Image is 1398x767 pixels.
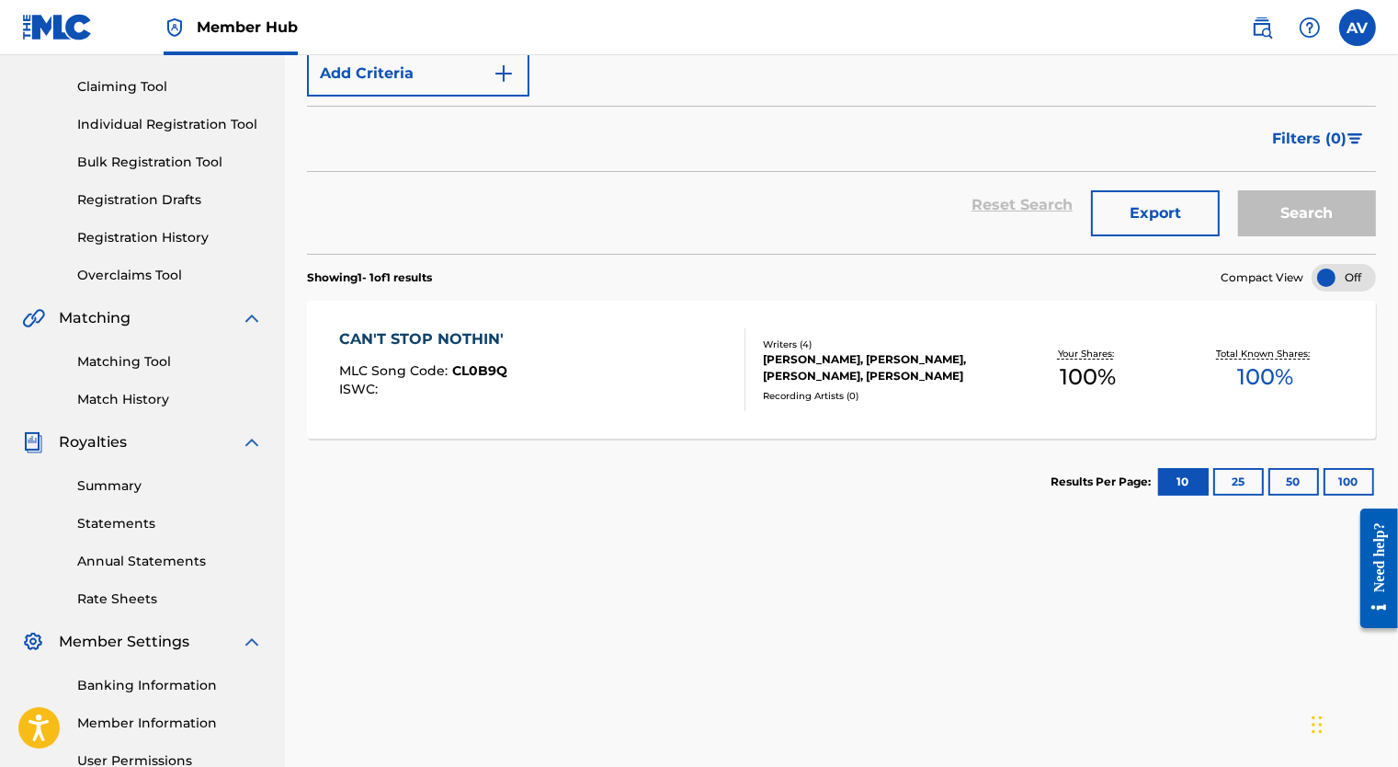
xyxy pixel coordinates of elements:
button: 10 [1158,468,1209,496]
span: Compact View [1221,269,1303,286]
a: Summary [77,476,263,496]
img: Top Rightsholder [164,17,186,39]
button: 100 [1324,468,1374,496]
img: expand [241,431,263,453]
div: [PERSON_NAME], [PERSON_NAME], [PERSON_NAME], [PERSON_NAME] [763,351,999,384]
img: filter [1347,133,1363,144]
p: Your Shares: [1058,347,1119,361]
p: Showing 1 - 1 of 1 results [307,269,432,286]
a: Registration Drafts [77,190,263,210]
a: Matching Tool [77,352,263,372]
button: Add Criteria [307,51,529,97]
a: CAN'T STOP NOTHIN'MLC Song Code:CL0B9QISWC:Writers (4)[PERSON_NAME], [PERSON_NAME], [PERSON_NAME]... [307,301,1376,439]
div: User Menu [1339,9,1376,46]
p: Total Known Shares: [1217,347,1315,361]
a: Bulk Registration Tool [77,153,263,172]
img: help [1299,17,1321,39]
div: Drag [1312,697,1323,752]
img: Matching [22,307,45,329]
div: Recording Artists ( 0 ) [763,389,999,403]
a: Overclaims Tool [77,266,263,285]
img: MLC Logo [22,14,93,40]
span: ISWC : [339,381,382,397]
img: expand [241,307,263,329]
a: Registration History [77,228,263,247]
a: Rate Sheets [77,590,263,609]
a: Statements [77,514,263,533]
button: Filters (0) [1261,116,1376,162]
span: Matching [59,307,131,329]
img: Member Settings [22,631,44,653]
a: Claiming Tool [77,77,263,97]
a: Annual Statements [77,552,263,571]
img: Royalties [22,431,44,453]
iframe: Resource Center [1347,495,1398,643]
p: Results Per Page: [1051,474,1155,490]
span: Royalties [59,431,127,453]
img: search [1251,17,1273,39]
span: Filters ( 0 ) [1272,128,1347,150]
iframe: Chat Widget [1306,679,1398,767]
a: Member Information [77,714,263,733]
span: 100 % [1238,361,1294,394]
a: Individual Registration Tool [77,115,263,134]
span: Member Settings [59,631,189,653]
span: Member Hub [197,17,298,38]
button: 50 [1268,468,1319,496]
span: CL0B9Q [452,362,507,379]
img: expand [241,631,263,653]
div: Writers ( 4 ) [763,338,999,351]
div: Help [1291,9,1328,46]
span: 100 % [1060,361,1116,394]
a: Match History [77,390,263,409]
a: Banking Information [77,676,263,695]
div: CAN'T STOP NOTHIN' [339,328,513,350]
button: Export [1091,190,1220,236]
span: MLC Song Code : [339,362,452,379]
img: 9d2ae6d4665cec9f34b9.svg [493,63,515,85]
a: Public Search [1244,9,1280,46]
button: 25 [1213,468,1264,496]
